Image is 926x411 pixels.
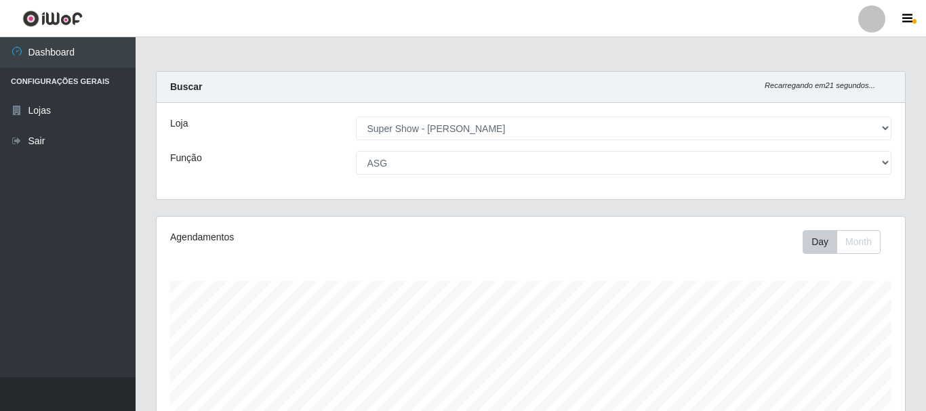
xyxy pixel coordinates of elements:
[170,151,202,165] label: Função
[803,230,837,254] button: Day
[765,81,875,89] i: Recarregando em 21 segundos...
[170,81,202,92] strong: Buscar
[170,230,459,244] div: Agendamentos
[22,10,83,27] img: CoreUI Logo
[837,230,881,254] button: Month
[170,116,188,131] label: Loja
[803,230,881,254] div: First group
[803,230,891,254] div: Toolbar with button groups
